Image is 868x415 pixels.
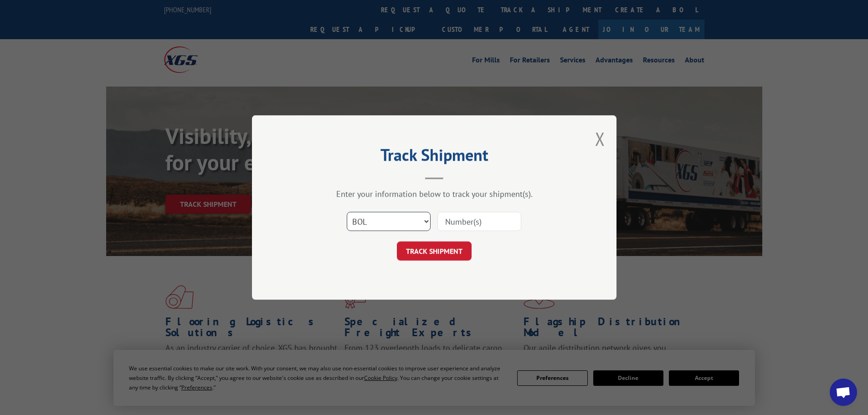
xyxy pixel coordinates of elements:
h2: Track Shipment [298,149,571,166]
div: Enter your information below to track your shipment(s). [298,189,571,199]
button: Close modal [595,127,605,151]
input: Number(s) [437,212,521,231]
div: Open chat [830,379,857,406]
button: TRACK SHIPMENT [397,241,472,261]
